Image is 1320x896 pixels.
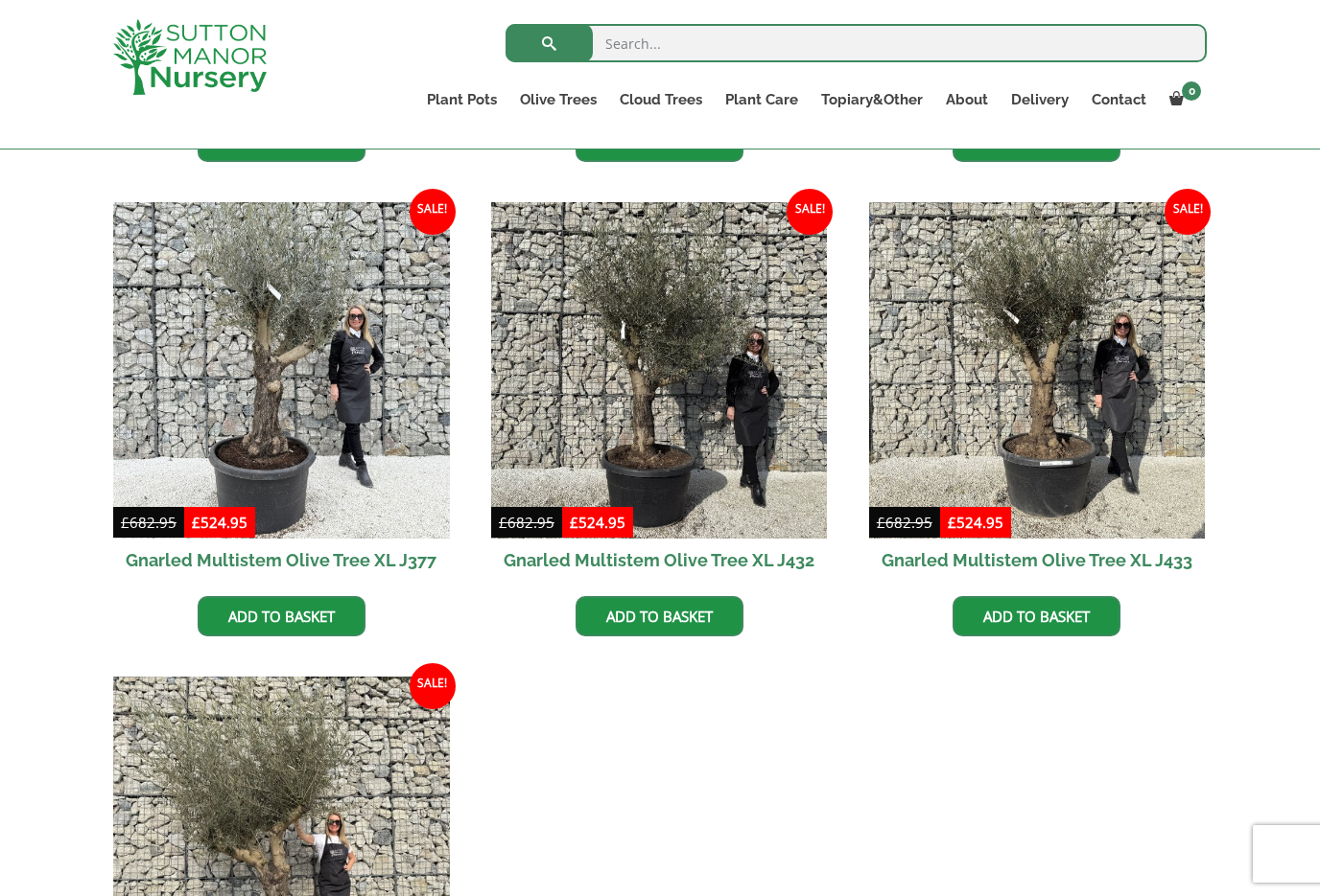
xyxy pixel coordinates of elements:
[714,86,810,113] a: Plant Care
[415,86,508,113] a: Plant Pots
[506,24,1207,62] input: Search...
[499,513,554,532] bdi: 682.95
[948,513,1003,532] bdi: 524.95
[113,202,450,582] a: Sale! Gnarled Multistem Olive Tree XL J377
[948,513,956,532] span: £
[1182,81,1201,101] span: 0
[810,86,934,113] a: Topiary&Other
[877,513,932,532] bdi: 682.95
[570,513,625,532] bdi: 524.95
[491,202,828,582] a: Sale! Gnarled Multistem Olive Tree XL J432
[491,202,828,539] img: Gnarled Multistem Olive Tree XL J432
[410,663,456,709] span: Sale!
[576,596,743,636] a: Add to basket: “Gnarled Multistem Olive Tree XL J432”
[113,19,267,95] img: logo
[113,202,450,539] img: Gnarled Multistem Olive Tree XL J377
[198,596,365,636] a: Add to basket: “Gnarled Multistem Olive Tree XL J377”
[121,513,177,532] bdi: 682.95
[787,189,833,235] span: Sale!
[953,596,1120,636] a: Add to basket: “Gnarled Multistem Olive Tree XL J433”
[1158,86,1207,113] a: 0
[508,86,608,113] a: Olive Trees
[121,513,130,532] span: £
[499,513,507,532] span: £
[869,202,1206,539] img: Gnarled Multistem Olive Tree XL J433
[1080,86,1158,113] a: Contact
[869,539,1206,582] h2: Gnarled Multistem Olive Tree XL J433
[934,86,1000,113] a: About
[113,539,450,582] h2: Gnarled Multistem Olive Tree XL J377
[608,86,714,113] a: Cloud Trees
[570,513,578,532] span: £
[192,513,247,532] bdi: 524.95
[1000,86,1080,113] a: Delivery
[192,513,200,532] span: £
[869,202,1206,582] a: Sale! Gnarled Multistem Olive Tree XL J433
[1165,189,1211,235] span: Sale!
[877,513,885,532] span: £
[491,539,828,582] h2: Gnarled Multistem Olive Tree XL J432
[410,189,456,235] span: Sale!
